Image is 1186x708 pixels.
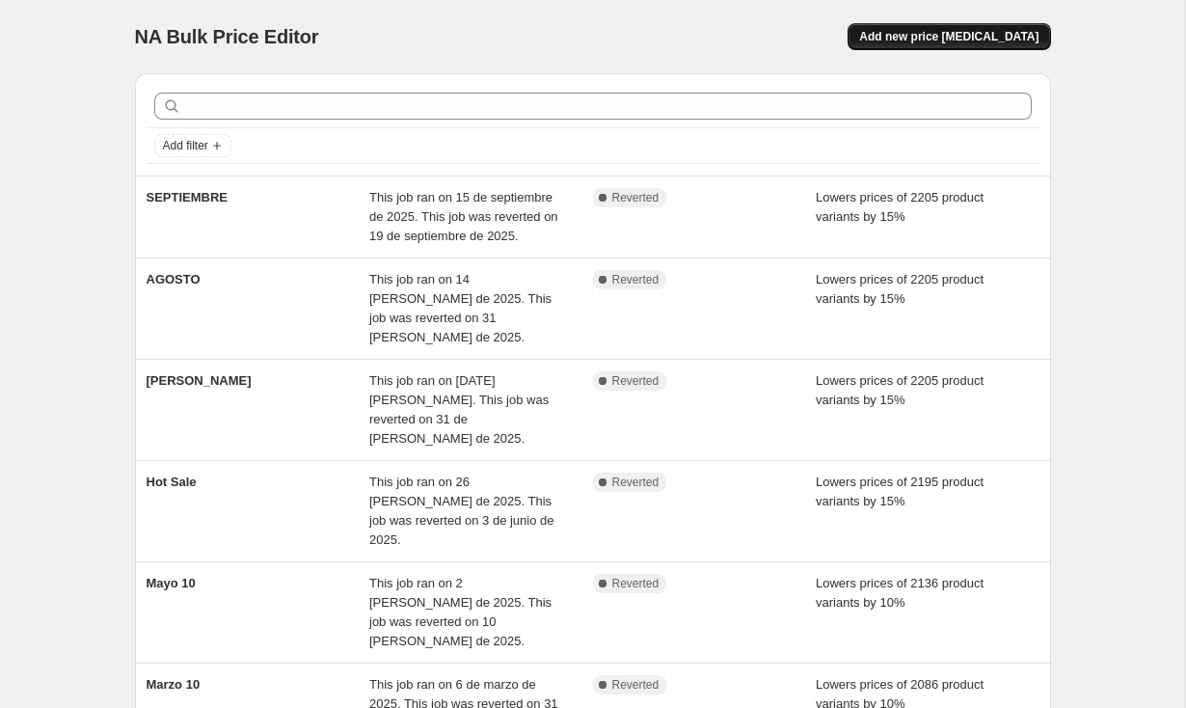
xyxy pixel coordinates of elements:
[612,576,660,591] span: Reverted
[612,373,660,389] span: Reverted
[147,190,229,204] span: SEPTIEMBRE
[147,272,201,286] span: AGOSTO
[848,23,1050,50] button: Add new price [MEDICAL_DATA]
[369,475,554,547] span: This job ran on 26 [PERSON_NAME] de 2025. This job was reverted on 3 de junio de 2025.
[147,576,196,590] span: Mayo 10
[369,272,552,344] span: This job ran on 14 [PERSON_NAME] de 2025. This job was reverted on 31 [PERSON_NAME] de 2025.
[369,576,552,648] span: This job ran on 2 [PERSON_NAME] de 2025. This job was reverted on 10 [PERSON_NAME] de 2025.
[163,138,208,153] span: Add filter
[154,134,231,157] button: Add filter
[147,475,197,489] span: Hot Sale
[135,26,319,47] span: NA Bulk Price Editor
[147,677,201,692] span: Marzo 10
[147,373,252,388] span: [PERSON_NAME]
[369,373,549,446] span: This job ran on [DATE][PERSON_NAME]. This job was reverted on 31 de [PERSON_NAME] de 2025.
[816,373,984,407] span: Lowers prices of 2205 product variants by 15%
[859,29,1038,44] span: Add new price [MEDICAL_DATA]
[816,272,984,306] span: Lowers prices of 2205 product variants by 15%
[816,190,984,224] span: Lowers prices of 2205 product variants by 15%
[612,677,660,693] span: Reverted
[816,576,984,610] span: Lowers prices of 2136 product variants by 10%
[612,272,660,287] span: Reverted
[612,190,660,205] span: Reverted
[612,475,660,490] span: Reverted
[816,475,984,508] span: Lowers prices of 2195 product variants by 15%
[369,190,558,243] span: This job ran on 15 de septiembre de 2025. This job was reverted on 19 de septiembre de 2025.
